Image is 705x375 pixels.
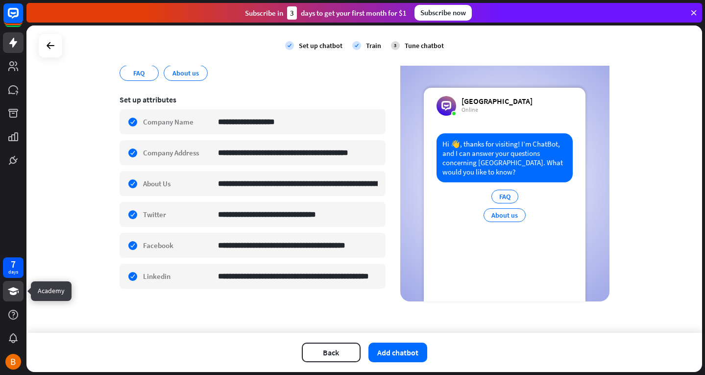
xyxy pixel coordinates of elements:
[368,343,427,362] button: Add chatbot
[120,95,386,104] div: Set up attributes
[8,269,18,275] div: days
[8,4,37,33] button: Open LiveChat chat widget
[391,41,400,50] div: 3
[3,257,24,278] a: 7 days
[287,6,297,20] div: 3
[352,41,361,50] i: check
[484,208,526,222] div: About us
[11,260,16,269] div: 7
[366,41,381,50] div: Train
[414,5,472,21] div: Subscribe now
[302,343,361,362] button: Back
[462,106,533,114] div: Online
[462,96,533,106] div: [GEOGRAPHIC_DATA]
[299,41,342,50] div: Set up chatbot
[132,68,146,78] span: FAQ
[405,41,444,50] div: Tune chatbot
[285,41,294,50] i: check
[245,6,407,20] div: Subscribe in days to get your first month for $1
[171,68,200,78] span: About us
[491,190,518,203] div: FAQ
[437,133,573,182] div: Hi 👋, thanks for visiting! I’m ChatBot, and I can answer your questions concerning [GEOGRAPHIC_DA...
